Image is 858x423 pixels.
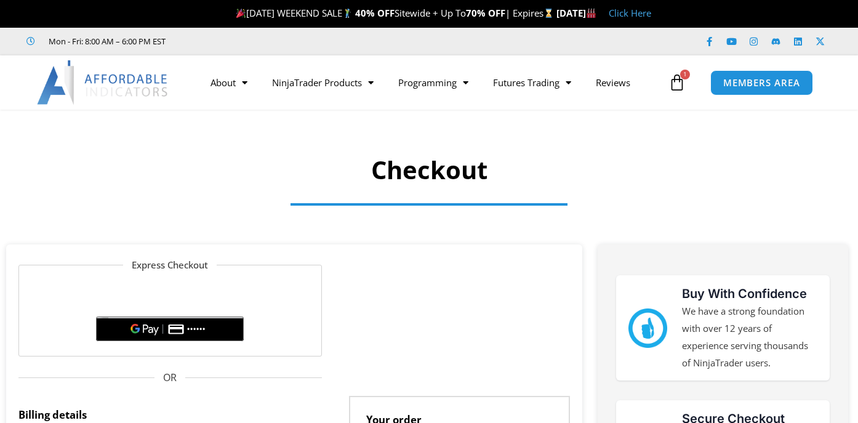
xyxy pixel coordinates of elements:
[680,70,690,79] span: 1
[466,7,505,19] strong: 70% OFF
[682,303,817,371] p: We have a strong foundation with over 12 years of experience serving thousands of NinjaTrader users.
[46,34,166,49] span: Mon - Fri: 8:00 AM – 6:00 PM EST
[18,369,322,387] span: OR
[96,316,244,341] button: Buy with GPay
[198,68,665,97] nav: Menu
[198,68,260,97] a: About
[355,7,395,19] strong: 40% OFF
[123,257,217,274] legend: Express Checkout
[609,7,651,19] a: Click Here
[723,78,800,87] span: MEMBERS AREA
[233,7,556,19] span: [DATE] WEEKEND SALE Sitewide + Up To | Expires
[544,9,553,18] img: ⌛
[481,68,583,97] a: Futures Trading
[583,68,643,97] a: Reviews
[650,65,704,100] a: 1
[682,284,817,303] h3: Buy With Confidence
[260,68,386,97] a: NinjaTrader Products
[556,7,596,19] strong: [DATE]
[37,60,169,105] img: LogoAI | Affordable Indicators – NinjaTrader
[628,308,668,348] img: mark thumbs good 43913 | Affordable Indicators – NinjaTrader
[94,281,246,313] iframe: Secure express checkout frame
[22,153,837,187] h1: Checkout
[343,9,352,18] img: 🏌️‍♂️
[188,325,207,334] text: ••••••
[236,9,246,18] img: 🎉
[587,9,596,18] img: 🏭
[386,68,481,97] a: Programming
[710,70,813,95] a: MEMBERS AREA
[183,35,367,47] iframe: Customer reviews powered by Trustpilot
